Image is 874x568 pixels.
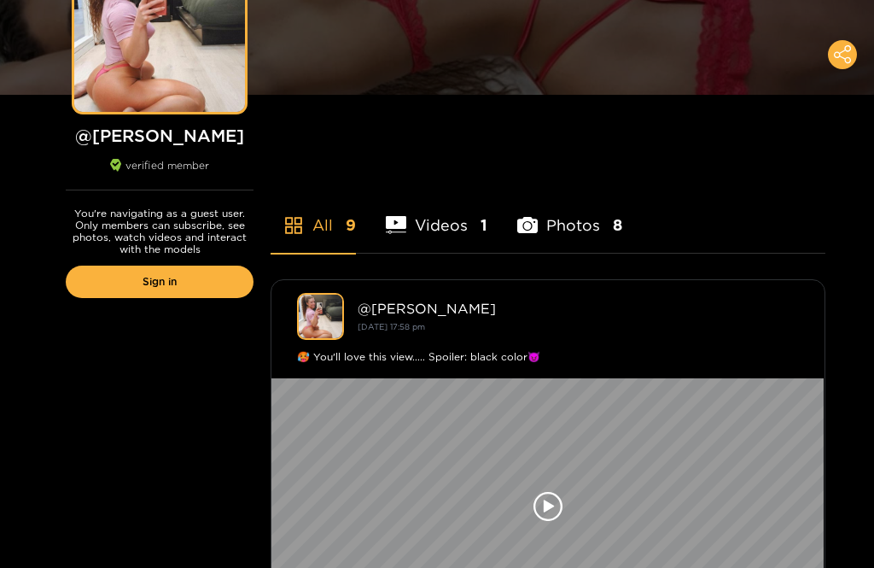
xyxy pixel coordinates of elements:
[297,349,799,366] div: 🥵 You'll love this view..... Spoiler: black color😈
[66,266,253,299] a: Sign in
[481,215,487,237] span: 1
[66,126,253,147] h1: @ [PERSON_NAME]
[297,294,344,341] img: michaela
[283,216,304,237] span: appstore
[66,208,253,256] p: You're navigating as a guest user. Only members can subscribe, see photos, watch videos and inter...
[358,323,425,332] small: [DATE] 17:58 pm
[271,177,356,254] li: All
[386,177,487,254] li: Videos
[358,302,799,317] div: @ [PERSON_NAME]
[346,215,356,237] span: 9
[66,160,253,191] div: verified member
[613,215,622,237] span: 8
[517,177,622,254] li: Photos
